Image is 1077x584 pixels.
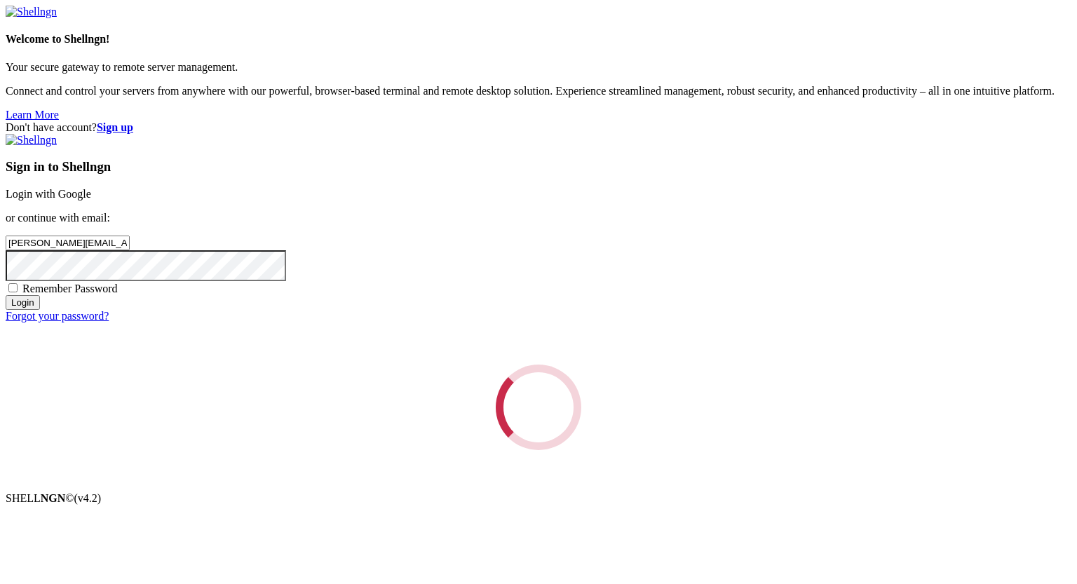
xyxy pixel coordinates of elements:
input: Email address [6,236,130,250]
a: Learn More [6,109,59,121]
p: Connect and control your servers from anywhere with our powerful, browser-based terminal and remo... [6,85,1071,97]
h3: Sign in to Shellngn [6,159,1071,175]
img: Shellngn [6,6,57,18]
a: Login with Google [6,188,91,200]
span: SHELL © [6,492,101,504]
span: 4.2.0 [74,492,102,504]
div: Loading... [496,365,581,450]
p: or continue with email: [6,212,1071,224]
img: Shellngn [6,134,57,147]
div: Don't have account? [6,121,1071,134]
input: Login [6,295,40,310]
p: Your secure gateway to remote server management. [6,61,1071,74]
span: Remember Password [22,283,118,294]
a: Forgot your password? [6,310,109,322]
h4: Welcome to Shellngn! [6,33,1071,46]
b: NGN [41,492,66,504]
input: Remember Password [8,283,18,292]
a: Sign up [97,121,133,133]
